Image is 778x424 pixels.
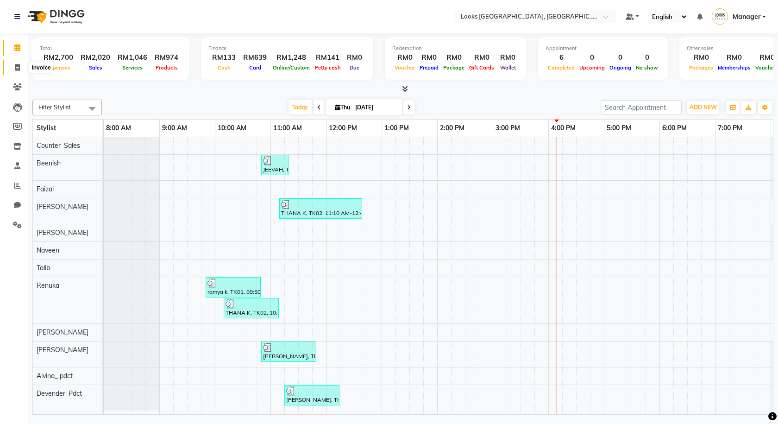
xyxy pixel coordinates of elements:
div: RM1,248 [270,52,312,63]
span: [PERSON_NAME] [37,328,88,336]
span: Prepaid [417,64,441,71]
div: [PERSON_NAME], TK04, 10:50 AM-11:50 AM, Classic Pedicure(F) (RM70),Gel [MEDICAL_DATA] (RM150) [262,343,315,361]
span: Counter_Sales [37,141,80,150]
span: [PERSON_NAME] [37,203,88,211]
span: Stylist [37,124,56,132]
div: RM0 [496,52,519,63]
input: 2025-09-04 [352,101,399,114]
span: Ongoing [607,64,634,71]
a: 2:00 PM [438,121,467,135]
div: 6 [546,52,577,63]
div: Appointment [546,44,660,52]
button: ADD NEW [687,101,719,114]
a: 3:00 PM [493,121,522,135]
div: ramya k, TK01, 09:50 AM-10:50 AM, Eyebrows (RM10),Premium Wax~UnderArms (RM30) [207,278,260,296]
div: Finance [208,44,366,52]
div: RM133 [208,52,239,63]
span: Devender_Pdct [37,389,82,398]
a: 11:00 AM [271,121,304,135]
a: 9:00 AM [160,121,189,135]
div: Total [40,44,182,52]
div: RM0 [343,52,366,63]
span: Talib [37,264,50,272]
span: Sales [87,64,105,71]
a: 4:00 PM [549,121,578,135]
a: 7:00 PM [715,121,745,135]
span: Faizal [37,185,54,193]
div: JEEVAH, TK03, 10:50 AM-11:20 AM, Blow Dry Stylist(F)* (RM50) [262,156,288,174]
span: Services [120,64,145,71]
span: Package [441,64,467,71]
div: RM141 [312,52,343,63]
span: Voucher [392,64,417,71]
div: RM639 [239,52,270,63]
a: 8:00 AM [104,121,133,135]
div: RM0 [392,52,417,63]
img: logo [24,4,87,30]
span: Memberships [715,64,753,71]
span: Naveen [37,246,59,254]
span: Completed [546,64,577,71]
div: 0 [607,52,634,63]
span: Today [289,100,312,114]
span: Due [347,64,362,71]
img: Manager [712,8,728,25]
div: RM974 [151,52,182,63]
input: Search Appointment [601,100,682,114]
span: Manager [733,12,760,22]
span: Alvina_ pdct [37,372,73,380]
span: Filter Stylist [38,103,71,111]
div: RM0 [441,52,467,63]
div: 0 [577,52,607,63]
span: Packages [687,64,715,71]
a: 10:00 AM [215,121,249,135]
div: RM2,020 [77,52,114,63]
span: Upcoming [577,64,607,71]
div: RM0 [687,52,715,63]
span: Petty cash [313,64,343,71]
div: THANA K, TK02, 11:10 AM-12:40 PM, Stylist Cut(F) (RM130),K Fusio Dose Treatment (RM200) [280,200,361,217]
span: Expenses [44,64,73,71]
div: [PERSON_NAME], TK05, 11:15 AM-12:15 PM, Head Massage(M) (RM70),Shampoo Wash L'oreal(M) (RM15) [285,386,339,404]
div: RM0 [417,52,441,63]
div: 0 [634,52,660,63]
span: Cash [215,64,233,71]
div: RM0 [715,52,753,63]
span: Card [247,64,264,71]
span: Renuka [37,281,59,290]
a: 12:00 PM [326,121,359,135]
div: RM0 [467,52,496,63]
div: Redemption [392,44,519,52]
span: Online/Custom [270,64,312,71]
span: Wallet [498,64,518,71]
div: RM2,700 [40,52,77,63]
span: No show [634,64,660,71]
a: 1:00 PM [382,121,411,135]
div: Invoice [29,62,53,73]
div: RM1,046 [114,52,151,63]
span: Gift Cards [467,64,496,71]
span: [PERSON_NAME] [37,228,88,237]
a: 5:00 PM [604,121,634,135]
a: 6:00 PM [660,121,689,135]
span: Beenish [37,159,61,167]
span: [PERSON_NAME] [37,346,88,354]
span: Products [153,64,180,71]
div: THANA K, TK02, 10:10 AM-11:10 AM, Dermalogica Facial with Cooling Contour Mask (RM5500) [225,299,278,317]
span: ADD NEW [690,104,717,111]
span: Thu [333,104,352,111]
